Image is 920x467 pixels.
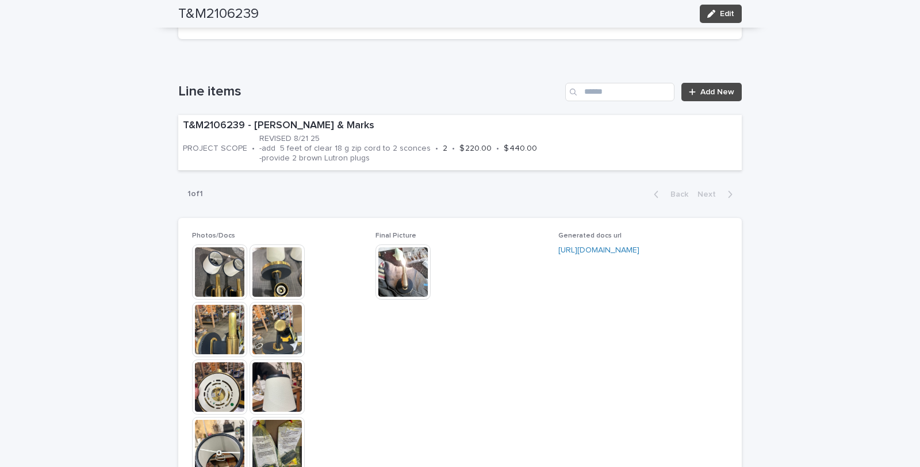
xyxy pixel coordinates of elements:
[178,6,259,22] h2: T&M2106239
[700,5,742,23] button: Edit
[459,144,492,154] p: $ 220.00
[496,144,499,154] p: •
[504,144,537,154] p: $ 440.00
[645,189,693,200] button: Back
[375,232,416,239] span: Final Picture
[693,189,742,200] button: Next
[681,83,742,101] a: Add New
[178,115,742,171] a: T&M2106239 - [PERSON_NAME] & MarksPROJECT SCOPE•REVISED 8/21 25 -add 5 feet of clear 18 g zip cor...
[720,10,734,18] span: Edit
[183,144,247,154] p: PROJECT SCOPE
[700,88,734,96] span: Add New
[452,144,455,154] p: •
[435,144,438,154] p: •
[252,144,255,154] p: •
[259,134,431,163] p: REVISED 8/21 25 -add 5 feet of clear 18 g zip cord to 2 sconces -provide 2 brown Lutron plugs
[664,190,688,198] span: Back
[178,83,561,100] h1: Line items
[565,83,674,101] input: Search
[558,232,622,239] span: Generated docs url
[183,120,729,132] p: T&M2106239 - [PERSON_NAME] & Marks
[178,180,212,208] p: 1 of 1
[443,144,447,154] p: 2
[192,232,235,239] span: Photos/Docs
[558,246,639,254] a: [URL][DOMAIN_NAME]
[697,190,723,198] span: Next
